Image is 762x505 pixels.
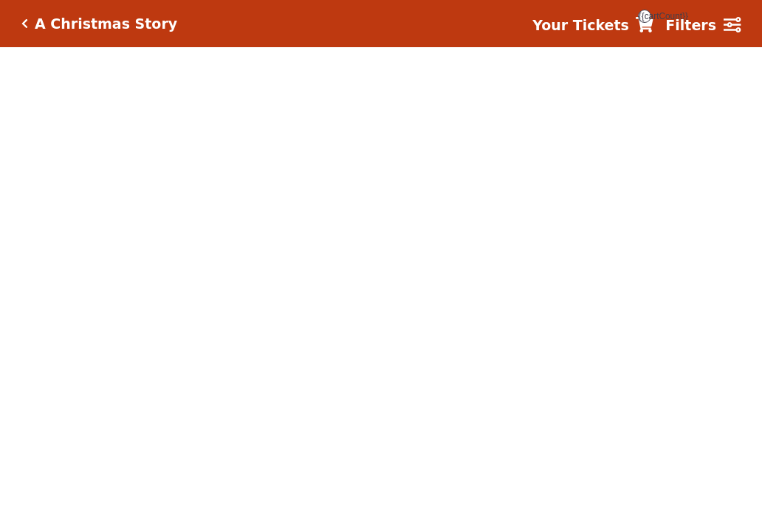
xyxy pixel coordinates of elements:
a: Your Tickets {{cartCount}} [532,15,653,36]
a: Filters [665,15,741,36]
h5: A Christmas Story [35,15,177,32]
strong: Filters [665,17,716,33]
span: {{cartCount}} [638,10,651,23]
a: Click here to go back to filters [21,18,28,29]
strong: Your Tickets [532,17,629,33]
